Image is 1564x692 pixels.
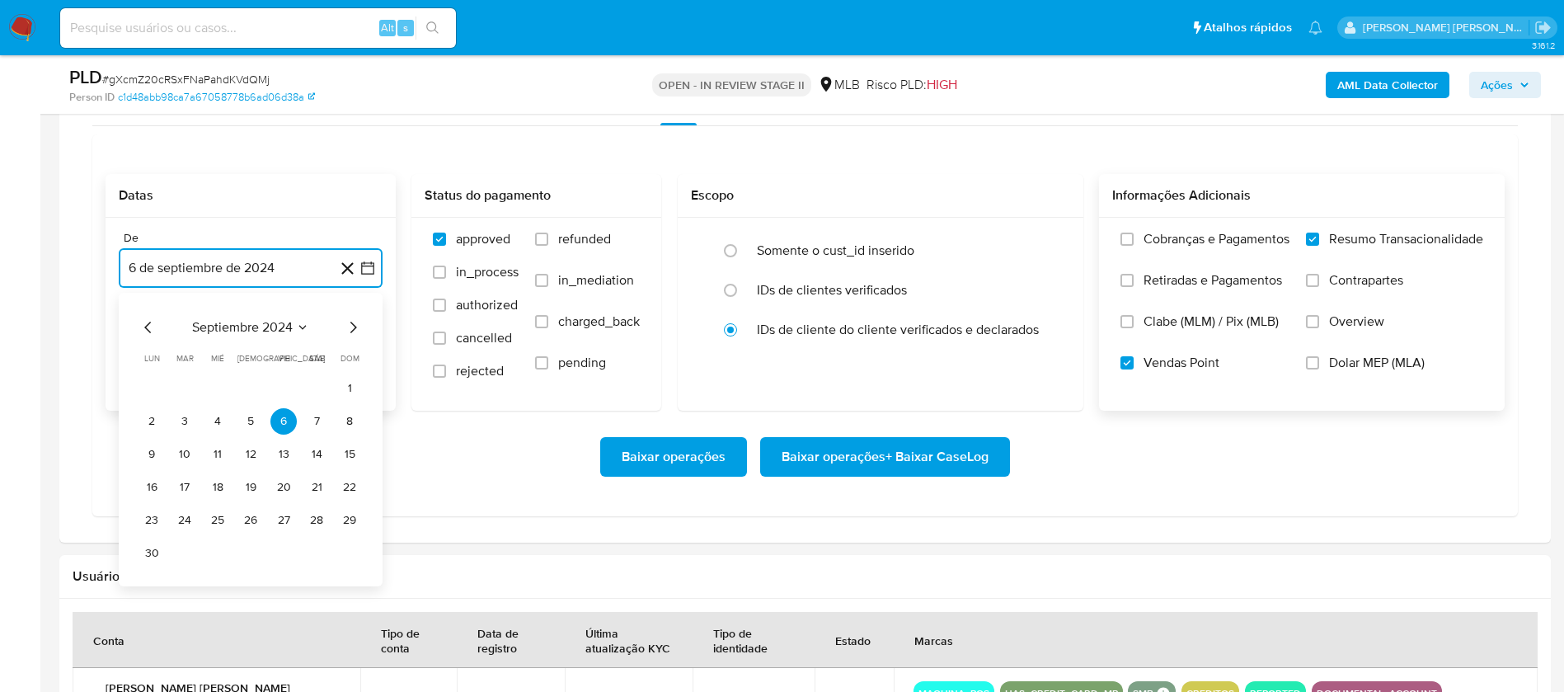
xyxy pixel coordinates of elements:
[1204,19,1292,36] span: Atalhos rápidos
[69,64,102,90] b: PLD
[381,20,394,35] span: Alt
[1481,72,1513,98] span: Ações
[403,20,408,35] span: s
[118,90,315,105] a: c1d48abb98ca7a67058778b6ad06d38a
[69,90,115,105] b: Person ID
[1337,72,1438,98] b: AML Data Collector
[818,76,860,94] div: MLB
[867,76,957,94] span: Risco PLD:
[1532,39,1556,52] span: 3.161.2
[1534,19,1552,36] a: Sair
[652,73,811,97] p: OPEN - IN REVIEW STAGE II
[416,16,449,40] button: search-icon
[1308,21,1322,35] a: Notificações
[73,568,1538,585] h2: Usuários Associados
[102,71,270,87] span: # gXcmZ20cRSxFNaPahdKVdQMj
[927,75,957,94] span: HIGH
[1326,72,1449,98] button: AML Data Collector
[1469,72,1541,98] button: Ações
[60,17,456,39] input: Pesquise usuários ou casos...
[1363,20,1529,35] p: renata.fdelgado@mercadopago.com.br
